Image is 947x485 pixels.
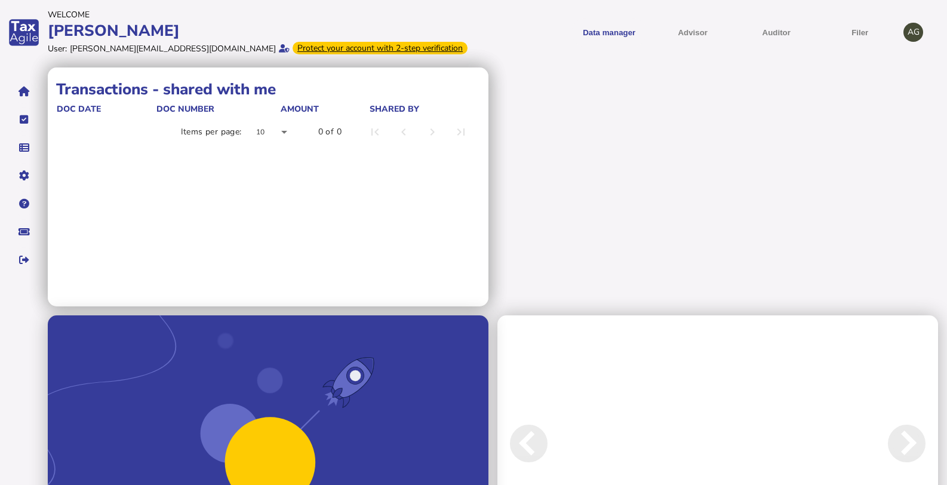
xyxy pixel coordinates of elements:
h1: Transactions - shared with me [56,79,480,100]
div: Profile settings [903,23,923,42]
button: Tasks [11,107,36,132]
div: From Oct 1, 2025, 2-step verification will be required to login. Set it up now... [293,42,468,54]
menu: navigate products [476,18,898,47]
button: Home [11,79,36,104]
div: [PERSON_NAME] [48,20,470,41]
div: Items per page: [181,126,242,138]
div: [PERSON_NAME][EMAIL_ADDRESS][DOMAIN_NAME] [70,43,276,54]
button: Filer [822,18,897,47]
div: doc number [156,103,214,115]
div: Welcome [48,9,470,20]
button: Sign out [11,247,36,272]
i: Email verified [279,44,290,53]
div: doc date [57,103,155,115]
div: doc number [156,103,279,115]
button: Shows a dropdown of VAT Advisor options [655,18,730,47]
button: Raise a support ticket [11,219,36,244]
div: Amount [281,103,319,115]
div: User: [48,43,67,54]
button: Help pages [11,191,36,216]
div: Amount [281,103,368,115]
div: doc date [57,103,101,115]
div: shared by [370,103,478,115]
button: Auditor [739,18,814,47]
button: Shows a dropdown of Data manager options [571,18,647,47]
div: shared by [370,103,419,115]
button: Data manager [11,135,36,160]
div: 0 of 0 [318,126,342,138]
button: Manage settings [11,163,36,188]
